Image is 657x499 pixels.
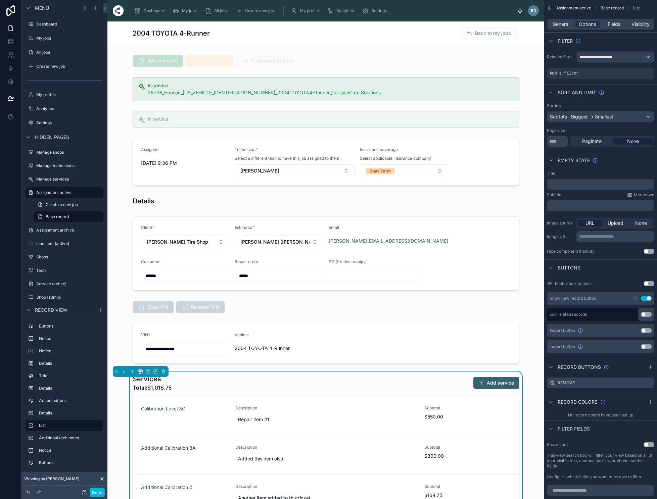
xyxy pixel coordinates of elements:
[26,33,103,44] a: My jobs
[26,103,103,114] a: Analytics
[26,160,103,171] a: Manage technicians
[171,5,201,17] a: My jobs
[133,384,172,392] span: $1,018.75
[547,54,574,60] label: Relative filter
[558,89,596,96] span: Sort And Limit
[558,38,573,44] span: Filter
[473,377,519,389] a: Add service
[547,220,574,226] label: Image source
[547,128,565,133] label: Page size
[558,364,601,370] span: Record buttons
[26,174,103,185] a: Manage services
[631,21,650,28] span: Visibility
[288,5,324,17] a: My profile
[550,71,578,76] span: Add a filter
[36,36,102,41] label: My jobs
[585,220,595,227] span: URL
[35,5,49,11] span: Menu
[550,328,575,333] span: Export button
[26,265,103,276] a: Tech
[26,238,103,249] a: Line Item (active)
[26,252,103,262] a: Shops
[26,187,103,198] a: Assignment active
[34,211,103,222] a: Base record
[36,21,102,27] label: Dashboard
[558,399,598,405] span: Record colors
[424,413,511,420] span: $550.00
[336,8,354,13] span: Analytics
[21,318,107,475] div: scrollable content
[579,21,596,28] span: Options
[550,312,587,317] label: Edit related records
[547,171,555,176] label: Title
[576,231,654,242] div: scrollable content
[235,405,416,411] span: Description
[36,177,102,182] label: Manage services
[627,138,639,145] span: None
[26,279,103,289] a: Service (active)
[36,106,102,111] label: Analytics
[635,220,647,227] span: None
[36,268,102,273] label: Tech
[26,19,103,30] a: Dashboard
[39,348,101,354] label: Notice
[36,190,99,195] label: Assignment active
[36,254,102,260] label: Shops
[36,163,102,168] label: Manage technicians
[36,150,102,155] label: Manage shops
[36,228,102,233] label: Assignment archive
[300,8,319,13] span: My profile
[46,202,78,207] span: Create a new job
[141,405,185,412] span: Calibration Level 3C
[36,241,102,246] label: Line Item (active)
[558,426,590,432] span: Filter fields
[133,374,172,384] h1: Services
[556,5,591,11] span: Assignment active
[46,214,69,219] span: Base record
[214,8,228,13] span: All jobs
[558,380,575,386] label: Remove
[24,476,79,482] span: Viewing as [PERSON_NAME]
[141,445,196,451] a: Additional Calibration 3A
[238,455,414,462] span: Added this item also
[371,8,387,13] span: Settings
[133,29,210,38] h1: 2004 TOYOTA 4-Runner
[39,460,101,465] label: Buttons
[26,147,103,158] a: Manage shops
[39,361,101,366] label: Details
[608,21,620,28] span: Fields
[424,453,511,459] span: $300.00
[424,492,511,499] span: $168.75
[424,405,511,411] span: Subtotal
[39,448,101,453] label: Notice
[133,384,147,391] strong: Total:
[36,64,102,69] label: Create new job
[26,292,103,303] a: Shop (admin)
[26,225,103,236] a: Assignment archive
[547,453,654,469] label: This view search box will filter your view based on all of your visible text, number, address or ...
[550,344,575,349] span: Import button
[26,47,103,58] a: All jobs
[627,192,654,198] a: Markdown
[547,103,561,108] label: Sorting
[35,307,67,313] span: Record view
[113,5,124,16] img: App logo
[36,92,102,97] label: My profile
[558,264,580,271] span: Buttons
[26,89,103,100] a: My profile
[633,5,640,11] span: List
[547,111,654,122] div: Subtotal: Biggest -> Smallest
[39,423,98,428] label: List
[39,435,101,441] label: Additional tech notes
[547,249,595,254] div: Hide component if empty
[36,50,102,55] label: All jobs
[553,21,569,28] span: General
[547,234,574,239] label: Image URL
[36,281,102,287] label: Service (active)
[34,199,103,210] a: Create a new job
[144,8,165,13] span: Dashboard
[547,474,642,480] label: Configure which fields you want to be able to filter
[141,484,192,491] a: Additional Calibration 2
